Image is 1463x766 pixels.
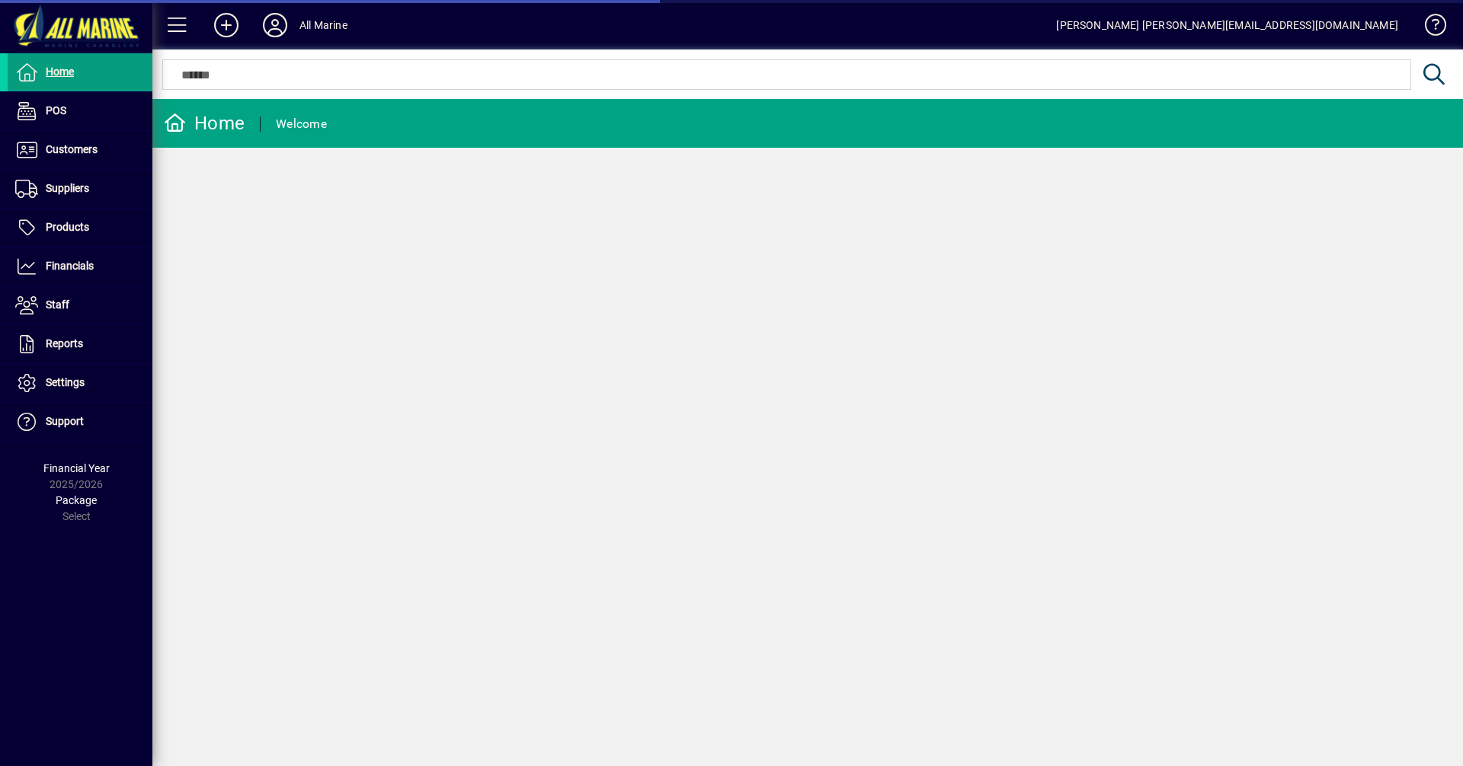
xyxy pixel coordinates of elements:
[8,170,152,208] a: Suppliers
[46,182,89,194] span: Suppliers
[8,247,152,286] a: Financials
[8,92,152,130] a: POS
[46,376,85,388] span: Settings
[46,337,83,349] span: Reports
[46,143,98,155] span: Customers
[46,221,89,233] span: Products
[8,131,152,169] a: Customers
[56,494,97,506] span: Package
[299,13,347,37] div: All Marine
[8,403,152,441] a: Support
[46,298,69,311] span: Staff
[8,286,152,324] a: Staff
[8,325,152,363] a: Reports
[46,65,74,78] span: Home
[276,112,327,136] div: Welcome
[46,260,94,272] span: Financials
[202,11,251,39] button: Add
[164,111,245,136] div: Home
[1056,13,1398,37] div: [PERSON_NAME] [PERSON_NAME][EMAIL_ADDRESS][DOMAIN_NAME]
[8,364,152,402] a: Settings
[46,415,84,427] span: Support
[251,11,299,39] button: Profile
[1413,3,1444,53] a: Knowledge Base
[43,462,110,474] span: Financial Year
[46,104,66,116] span: POS
[8,209,152,247] a: Products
